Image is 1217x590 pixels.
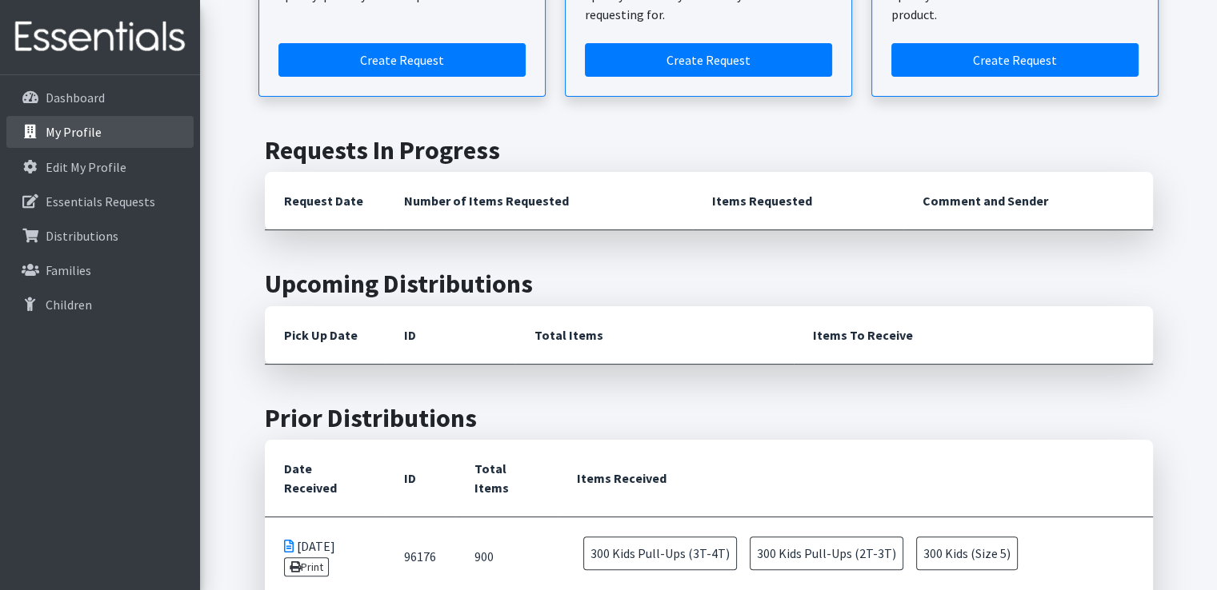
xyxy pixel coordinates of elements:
th: Items Requested [693,172,903,230]
h2: Upcoming Distributions [265,269,1153,299]
th: Total Items [455,440,558,517]
th: Comment and Sender [903,172,1152,230]
span: 300 Kids Pull-Ups (3T-4T) [583,536,737,570]
th: ID [385,440,455,517]
a: My Profile [6,116,194,148]
p: Essentials Requests [46,193,155,209]
p: Families [46,262,91,278]
a: Create a request by quantity [278,43,526,77]
a: Distributions [6,220,194,252]
span: 300 Kids (Size 5) [916,536,1018,570]
a: Print [284,557,330,576]
th: Date Received [265,440,385,517]
a: Edit My Profile [6,151,194,183]
img: HumanEssentials [6,10,194,64]
p: Distributions [46,228,118,244]
th: Number of Items Requested [385,172,694,230]
a: Create a request for a child or family [585,43,832,77]
p: My Profile [46,124,102,140]
th: Items Received [558,440,1152,517]
th: ID [385,306,515,365]
a: Dashboard [6,82,194,114]
a: Families [6,254,194,286]
th: Total Items [515,306,794,365]
h2: Prior Distributions [265,403,1153,433]
span: 300 Kids Pull-Ups (2T-3T) [750,536,903,570]
p: Edit My Profile [46,159,126,175]
p: Dashboard [46,90,105,106]
p: Children [46,297,92,313]
th: Items To Receive [794,306,1153,365]
a: Essentials Requests [6,185,194,217]
th: Pick Up Date [265,306,385,365]
h2: Requests In Progress [265,135,1153,165]
th: Request Date [265,172,385,230]
a: Children [6,289,194,321]
a: Create a request by number of individuals [891,43,1139,77]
